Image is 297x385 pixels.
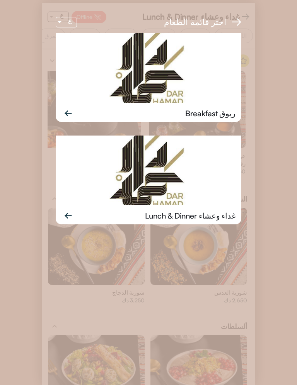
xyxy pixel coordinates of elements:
[56,136,241,205] img: 5d495ef1~~~Dar-Hamad-Item-Logo.jpg
[68,17,72,24] span: ع
[185,108,236,119] div: ريوق Breakfast
[164,16,226,28] div: اختر قائمة الطعام
[145,210,236,222] div: غداء وعشاء Lunch & Dinner
[61,209,75,222] img: next%20black%20Icon.svg
[56,33,241,103] img: b3793a2d~~~Dar-Hamad-Item-Logo.jpg
[232,18,241,26] img: white%20back%20arrow.svg
[61,107,75,120] img: next%20black%20Icon.svg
